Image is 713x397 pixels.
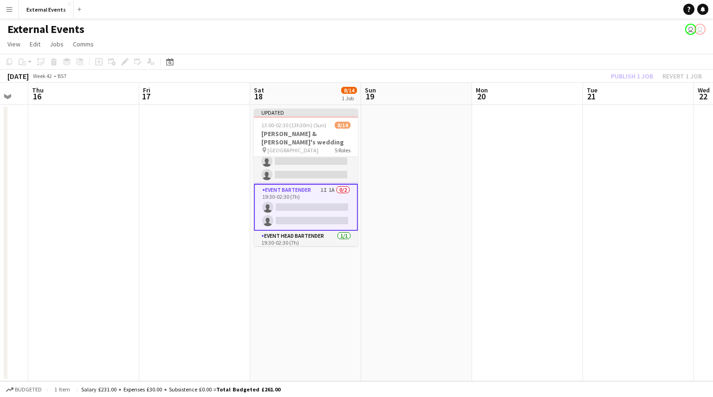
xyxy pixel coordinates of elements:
a: Edit [26,38,44,50]
span: 13:00-02:30 (13h30m) (Sun) [261,122,326,129]
span: Wed [698,86,710,94]
a: Comms [69,38,97,50]
span: Comms [73,40,94,48]
app-card-role: Event bartender0/219:30-02:00 (6h30m) [254,139,358,184]
div: 1 Job [342,95,356,102]
span: Budgeted [15,386,42,393]
span: 19 [363,91,376,102]
div: Salary £231.00 + Expenses £30.00 + Subsistence £0.00 = [81,386,280,393]
span: [GEOGRAPHIC_DATA] [267,147,318,154]
app-user-avatar: Events by Camberwell Arms [685,24,696,35]
span: 18 [253,91,264,102]
span: Week 42 [31,72,54,79]
span: 21 [585,91,597,102]
span: Sat [254,86,264,94]
span: Sun [365,86,376,94]
app-user-avatar: Events by Camberwell Arms [694,24,706,35]
span: 16 [31,91,44,102]
span: Edit [30,40,40,48]
span: Thu [32,86,44,94]
span: 8/14 [335,122,350,129]
span: Total Budgeted £261.00 [216,386,280,393]
div: BST [58,72,67,79]
span: 20 [474,91,488,102]
app-card-role: Event head Bartender1/119:30-02:30 (7h) [254,231,358,262]
span: 5 Roles [335,147,350,154]
app-card-role: Event bartender1I1A0/219:30-02:30 (7h) [254,184,358,231]
button: External Events [19,0,74,19]
span: View [7,40,20,48]
app-job-card: Updated13:00-02:30 (13h30m) (Sun)8/14[PERSON_NAME] & [PERSON_NAME]'s wedding [GEOGRAPHIC_DATA]5 R... [254,109,358,246]
span: 1 item [51,386,73,393]
span: Tue [587,86,597,94]
span: Fri [143,86,150,94]
h1: External Events [7,22,84,36]
button: Budgeted [5,384,43,395]
div: Updated [254,109,358,116]
span: Mon [476,86,488,94]
span: 22 [696,91,710,102]
a: Jobs [46,38,67,50]
span: Jobs [50,40,64,48]
a: View [4,38,24,50]
h3: [PERSON_NAME] & [PERSON_NAME]'s wedding [254,130,358,146]
span: 17 [142,91,150,102]
span: 8/14 [341,87,357,94]
div: [DATE] [7,72,29,81]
